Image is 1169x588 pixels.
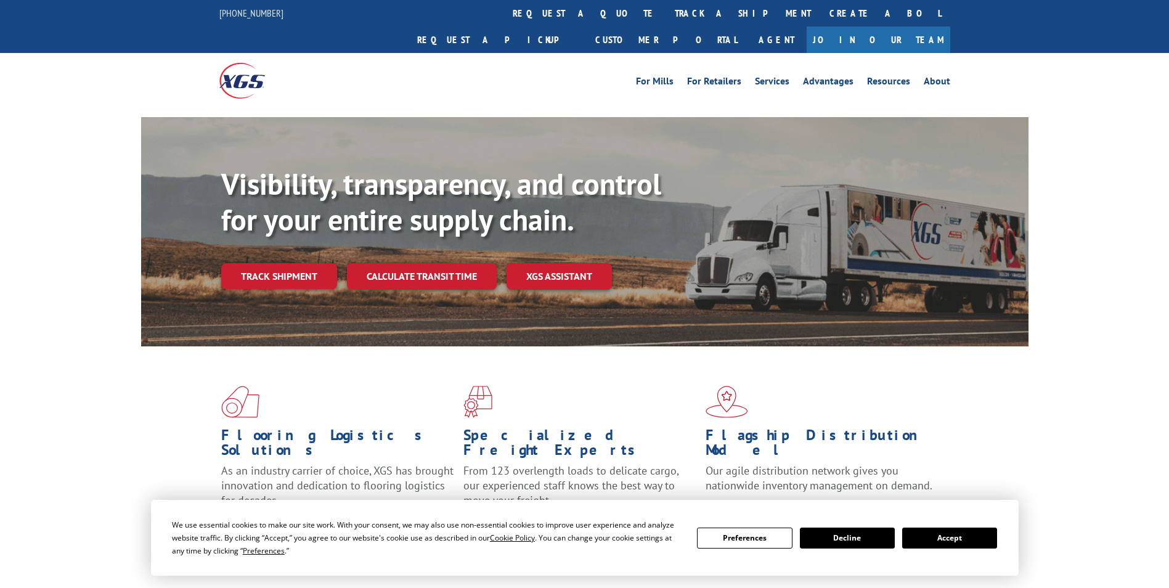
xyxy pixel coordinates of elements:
a: Customer Portal [586,27,746,53]
b: Visibility, transparency, and control for your entire supply chain. [221,165,661,239]
a: About [924,76,950,90]
a: [PHONE_NUMBER] [219,7,283,19]
img: xgs-icon-focused-on-flooring-red [463,386,492,418]
h1: Flagship Distribution Model [706,428,939,463]
button: Preferences [697,528,792,549]
a: Resources [867,76,910,90]
a: Calculate transit time [347,263,497,290]
a: Agent [746,27,807,53]
img: xgs-icon-flagship-distribution-model-red [706,386,748,418]
div: We use essential cookies to make our site work. With your consent, we may also use non-essential ... [172,518,682,557]
p: From 123 overlength loads to delicate cargo, our experienced staff knows the best way to move you... [463,463,696,518]
img: xgs-icon-total-supply-chain-intelligence-red [221,386,259,418]
h1: Specialized Freight Experts [463,428,696,463]
a: XGS ASSISTANT [507,263,612,290]
button: Accept [902,528,997,549]
a: Track shipment [221,263,337,289]
span: Cookie Policy [490,533,535,543]
a: For Retailers [687,76,741,90]
button: Decline [800,528,895,549]
span: As an industry carrier of choice, XGS has brought innovation and dedication to flooring logistics... [221,463,454,507]
h1: Flooring Logistics Solutions [221,428,454,463]
div: Cookie Consent Prompt [151,500,1019,576]
span: Preferences [243,545,285,556]
a: For Mills [636,76,674,90]
a: Join Our Team [807,27,950,53]
a: Services [755,76,789,90]
span: Our agile distribution network gives you nationwide inventory management on demand. [706,463,932,492]
a: Advantages [803,76,853,90]
a: Request a pickup [408,27,586,53]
